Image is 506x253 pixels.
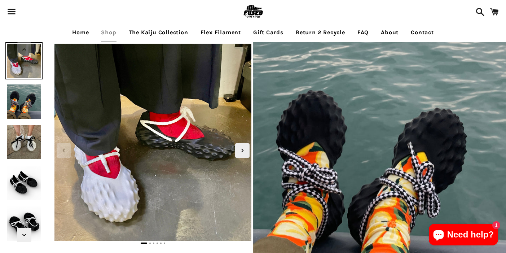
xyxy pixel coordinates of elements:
a: Shop [96,23,122,42]
span: Go to slide 4 [157,243,158,244]
a: Contact [405,23,439,42]
a: About [375,23,404,42]
img: [3D printed Shoes] - lightweight custom 3dprinted shoes sneakers sandals fused footwear [5,42,43,79]
img: [3D printed Shoes] - lightweight custom 3dprinted shoes sneakers sandals fused footwear [5,83,43,120]
a: Home [67,23,94,42]
a: Flex Filament [195,23,246,42]
img: [3D printed Shoes] - lightweight custom 3dprinted shoes sneakers sandals fused footwear [5,164,43,201]
a: Return 2 Recycle [290,23,351,42]
inbox-online-store-chat: Shopify online store chat [427,224,500,247]
span: Go to slide 6 [164,243,165,244]
span: Go to slide 1 [141,243,147,244]
div: Previous slide [57,143,71,158]
div: Next slide [235,143,250,158]
span: Go to slide 3 [153,243,154,244]
span: Go to slide 5 [160,243,162,244]
a: FAQ [352,23,374,42]
img: [3D printed Shoes] - lightweight custom 3dprinted shoes sneakers sandals fused footwear [5,205,43,242]
span: Go to slide 2 [149,243,151,244]
img: [3D printed Shoes] - lightweight custom 3dprinted shoes sneakers sandals fused footwear [5,124,43,161]
a: The Kaiju Collection [123,23,194,42]
a: Gift Cards [248,23,289,42]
